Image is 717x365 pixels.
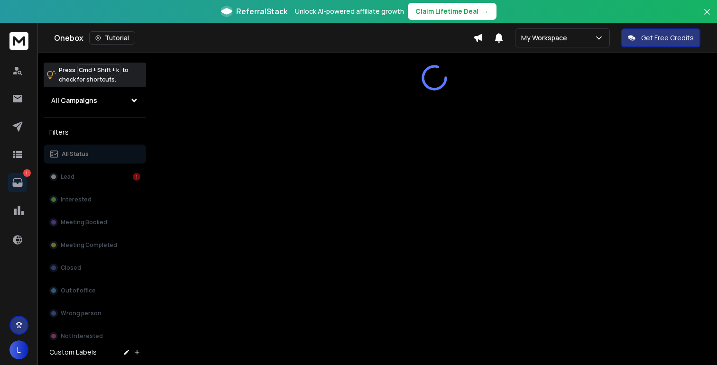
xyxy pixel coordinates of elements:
[44,91,146,110] button: All Campaigns
[701,6,713,28] button: Close banner
[54,31,473,45] div: Onebox
[77,64,120,75] span: Cmd + Shift + k
[8,173,27,192] a: 1
[23,169,31,177] p: 1
[641,33,694,43] p: Get Free Credits
[89,31,135,45] button: Tutorial
[59,65,129,84] p: Press to check for shortcuts.
[49,347,97,357] h3: Custom Labels
[482,7,489,16] span: →
[9,340,28,359] button: L
[408,3,496,20] button: Claim Lifetime Deal→
[621,28,700,47] button: Get Free Credits
[295,7,404,16] p: Unlock AI-powered affiliate growth
[44,126,146,139] h3: Filters
[236,6,287,17] span: ReferralStack
[51,96,97,105] h1: All Campaigns
[521,33,571,43] p: My Workspace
